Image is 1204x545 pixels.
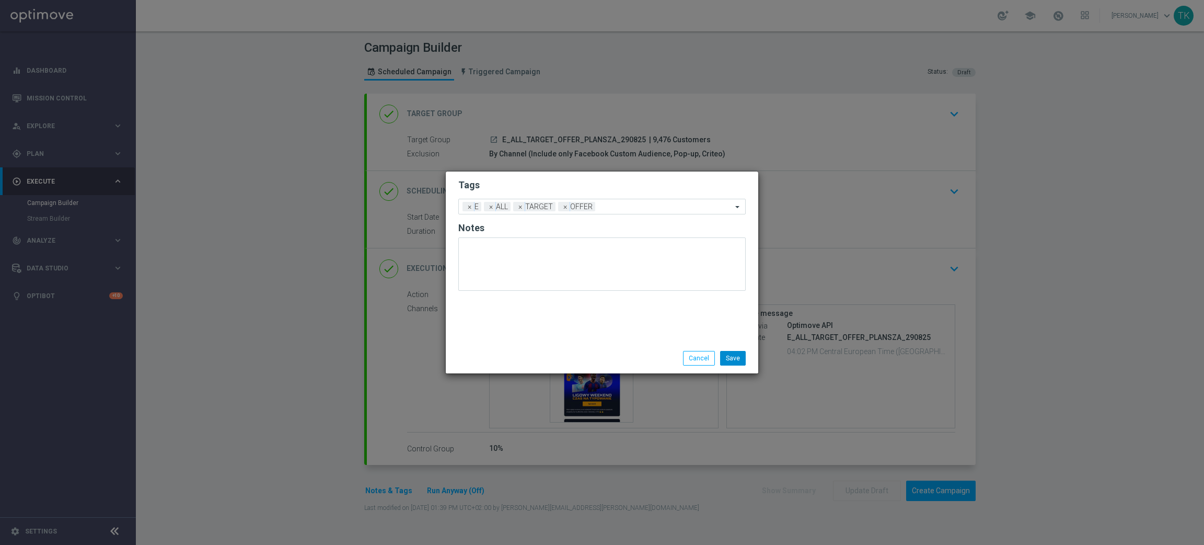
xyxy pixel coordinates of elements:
[487,202,496,211] span: ×
[458,222,746,234] h2: Notes
[561,202,570,211] span: ×
[472,202,481,211] span: E
[568,202,595,211] span: OFFER
[493,202,511,211] span: ALL
[516,202,525,211] span: ×
[523,202,555,211] span: TARGET
[720,351,746,366] button: Save
[465,202,474,211] span: ×
[458,179,746,191] h2: Tags
[458,199,746,214] ng-select: ALL, E , OFFER, TARGET
[683,351,715,366] button: Cancel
